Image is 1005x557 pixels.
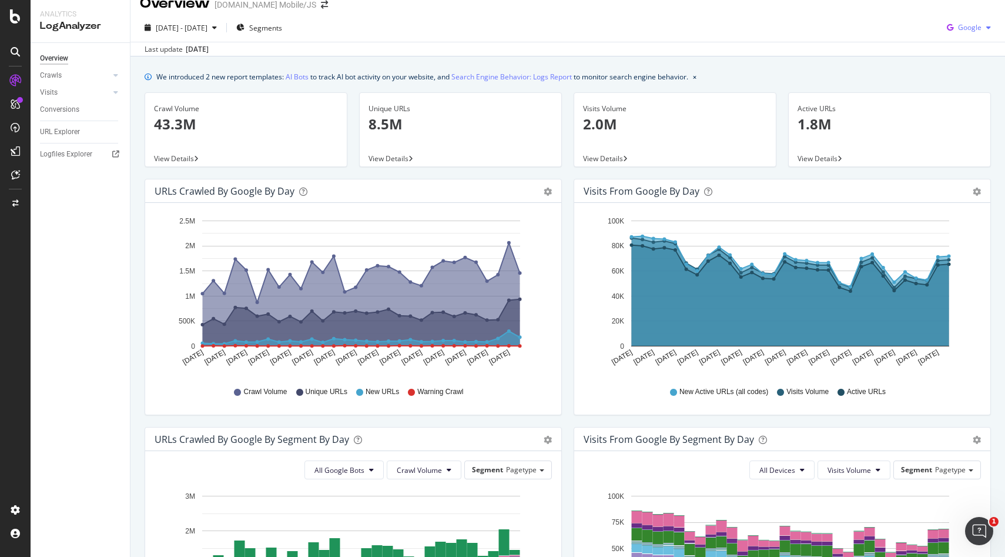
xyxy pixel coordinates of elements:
[698,348,721,366] text: [DATE]
[584,433,754,445] div: Visits from Google By Segment By Day
[451,71,572,83] a: Search Engine Behavior: Logs Report
[40,104,79,116] div: Conversions
[155,212,552,376] svg: A chart.
[369,154,408,164] span: View Details
[935,465,966,475] span: Pagetype
[185,492,195,501] text: 3M
[179,317,195,325] text: 500K
[369,104,552,114] div: Unique URLs
[291,348,314,366] text: [DATE]
[145,44,209,55] div: Last update
[306,387,347,397] span: Unique URLs
[314,465,364,475] span: All Google Bots
[818,461,890,479] button: Visits Volume
[269,348,292,366] text: [DATE]
[444,348,467,366] text: [DATE]
[140,18,222,37] button: [DATE] - [DATE]
[786,387,829,397] span: Visits Volume
[785,348,809,366] text: [DATE]
[612,292,624,301] text: 40K
[334,348,358,366] text: [DATE]
[798,154,838,164] span: View Details
[232,18,287,37] button: Segments
[185,242,195,251] text: 2M
[608,217,624,225] text: 100K
[583,114,767,134] p: 2.0M
[181,348,205,366] text: [DATE]
[620,342,624,351] text: 0
[378,348,402,366] text: [DATE]
[808,348,831,366] text: [DATE]
[40,148,122,161] a: Logfiles Explorer
[583,154,623,164] span: View Details
[895,348,919,366] text: [DATE]
[851,348,875,366] text: [DATE]
[249,23,282,33] span: Segments
[191,342,195,351] text: 0
[185,527,195,535] text: 2M
[989,517,999,526] span: 1
[40,69,110,82] a: Crawls
[179,217,195,225] text: 2.5M
[40,52,68,65] div: Overview
[40,19,120,33] div: LogAnalyzer
[321,1,328,9] div: arrow-right-arrow-left
[742,348,765,366] text: [DATE]
[488,348,511,366] text: [DATE]
[942,18,996,37] button: Google
[155,185,294,197] div: URLs Crawled by Google by day
[387,461,461,479] button: Crawl Volume
[654,348,678,366] text: [DATE]
[40,9,120,19] div: Analytics
[544,436,552,444] div: gear
[397,465,442,475] span: Crawl Volume
[40,52,122,65] a: Overview
[40,148,92,161] div: Logfiles Explorer
[40,104,122,116] a: Conversions
[203,348,227,366] text: [DATE]
[544,188,552,196] div: gear
[612,242,624,251] text: 80K
[873,348,896,366] text: [DATE]
[749,461,815,479] button: All Devices
[156,71,688,83] div: We introduced 2 new report templates: to track AI bot activity on your website, and to monitor se...
[676,348,699,366] text: [DATE]
[690,68,699,85] button: close banner
[422,348,445,366] text: [DATE]
[186,44,209,55] div: [DATE]
[506,465,537,475] span: Pagetype
[304,461,384,479] button: All Google Bots
[847,387,886,397] span: Active URLs
[958,22,981,32] span: Google
[828,465,871,475] span: Visits Volume
[369,114,552,134] p: 8.5M
[225,348,249,366] text: [DATE]
[145,71,991,83] div: info banner
[610,348,634,366] text: [DATE]
[973,188,981,196] div: gear
[608,492,624,501] text: 100K
[612,518,624,526] text: 75K
[584,185,699,197] div: Visits from Google by day
[156,23,207,33] span: [DATE] - [DATE]
[798,104,981,114] div: Active URLs
[400,348,424,366] text: [DATE]
[286,71,309,83] a: AI Bots
[313,348,336,366] text: [DATE]
[584,212,981,376] svg: A chart.
[679,387,768,397] span: New Active URLs (all codes)
[40,126,122,138] a: URL Explorer
[798,114,981,134] p: 1.8M
[917,348,940,366] text: [DATE]
[154,114,338,134] p: 43.3M
[179,267,195,275] text: 1.5M
[154,104,338,114] div: Crawl Volume
[40,126,80,138] div: URL Explorer
[247,348,270,366] text: [DATE]
[466,348,490,366] text: [DATE]
[612,267,624,275] text: 60K
[612,545,624,553] text: 50K
[366,387,399,397] span: New URLs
